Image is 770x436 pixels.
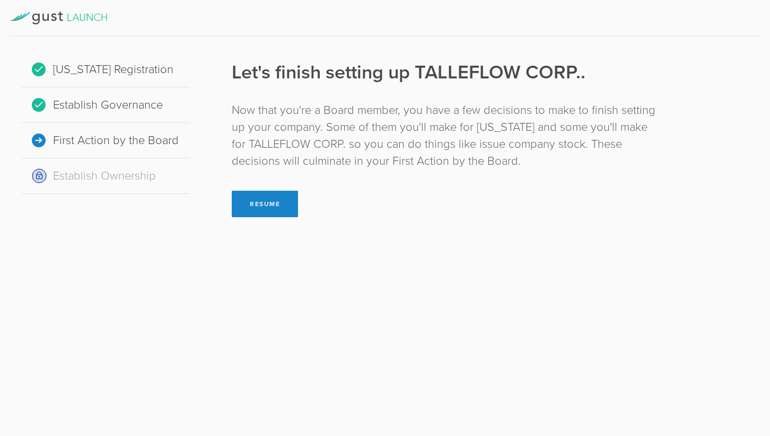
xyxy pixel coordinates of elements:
[232,59,658,86] h1: Let's finish setting up TALLEFLOW CORP..
[21,87,189,123] div: Establish Governance
[21,52,189,87] div: [US_STATE] Registration
[232,102,658,170] div: Now that you're a Board member, you have a few decisions to make to finish setting up your compan...
[21,158,189,194] div: Establish Ownership
[21,123,189,158] div: First Action by the Board
[232,191,298,217] button: Resume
